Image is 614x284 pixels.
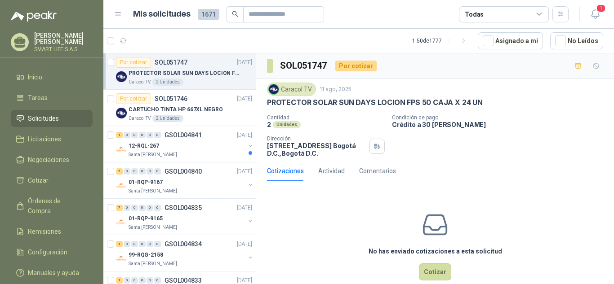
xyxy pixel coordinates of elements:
span: Manuales y ayuda [28,268,79,278]
img: Company Logo [116,180,127,191]
div: Todas [465,9,484,19]
a: Manuales y ayuda [11,264,93,281]
p: [DATE] [237,204,252,212]
div: 0 [124,168,130,175]
a: Licitaciones [11,131,93,148]
p: 99-RQG-2158 [129,251,163,259]
div: 2 Unidades [152,79,183,86]
p: Condición de pago [392,114,610,121]
button: No Leídos [550,32,603,49]
div: 0 [147,132,153,138]
p: Caracol TV [129,79,151,86]
div: 0 [139,241,146,247]
a: Remisiones [11,223,93,240]
p: [STREET_ADDRESS] Bogotá D.C. , Bogotá D.C. [267,142,366,157]
div: 0 [147,205,153,211]
div: 0 [124,241,130,247]
div: 0 [154,205,161,211]
p: SOL051746 [155,96,187,102]
div: 0 [139,132,146,138]
div: 0 [139,168,146,175]
div: 0 [131,168,138,175]
a: Negociaciones [11,151,93,168]
div: 0 [147,241,153,247]
div: Caracol TV [267,83,316,96]
a: Configuración [11,244,93,261]
div: 0 [154,132,161,138]
span: 1 [596,4,606,13]
button: Cotizar [419,263,451,280]
div: 1 [116,132,123,138]
img: Company Logo [116,144,127,155]
p: [DATE] [237,131,252,140]
span: Cotizar [28,175,49,185]
div: Cotizaciones [267,166,304,176]
p: 12-RQL-267 [129,142,159,150]
div: 0 [154,168,161,175]
a: 1 0 0 0 0 0 GSOL004834[DATE] Company Logo99-RQG-2158Santa [PERSON_NAME] [116,239,254,267]
p: GSOL004833 [165,277,202,284]
div: Por cotizar [116,57,151,68]
p: Santa [PERSON_NAME] [129,188,177,195]
div: Actividad [318,166,345,176]
p: SOL051747 [155,59,187,66]
img: Company Logo [116,108,127,118]
h3: No has enviado cotizaciones a esta solicitud [369,246,502,256]
a: Tareas [11,89,93,106]
p: 2 [267,121,271,128]
div: 7 [116,168,123,175]
div: 0 [124,277,130,284]
img: Company Logo [116,71,127,82]
a: Cotizar [11,172,93,189]
div: 0 [139,277,146,284]
span: Solicitudes [28,114,59,123]
a: Por cotizarSOL051747[DATE] Company LogoPROTECTOR SOLAR SUN DAYS LOCION FPS 50 CAJA X 24 UNCaracol... [103,53,256,90]
p: CARTUCHO TINTA HP 667XL NEGRO [129,105,223,114]
img: Company Logo [116,253,127,264]
a: 7 0 0 0 0 0 GSOL004840[DATE] Company Logo01-RQP-9167Santa [PERSON_NAME] [116,166,254,195]
a: 7 0 0 0 0 0 GSOL004835[DATE] Company Logo01-RQP-9165Santa [PERSON_NAME] [116,202,254,231]
img: Logo peakr [11,11,57,22]
p: GSOL004841 [165,132,202,138]
p: Crédito a 30 [PERSON_NAME] [392,121,610,128]
button: 1 [587,6,603,22]
p: PROTECTOR SOLAR SUN DAYS LOCION FPS 50 CAJA X 24 UN [129,69,240,78]
div: 0 [131,205,138,211]
div: Comentarios [359,166,396,176]
p: [DATE] [237,240,252,249]
div: 1 [116,241,123,247]
a: Por cotizarSOL051746[DATE] Company LogoCARTUCHO TINTA HP 667XL NEGROCaracol TV2 Unidades [103,90,256,126]
div: 0 [147,168,153,175]
div: 0 [154,241,161,247]
div: Por cotizar [116,93,151,104]
p: [DATE] [237,58,252,67]
a: Solicitudes [11,110,93,127]
p: GSOL004840 [165,168,202,175]
div: 0 [131,241,138,247]
span: Órdenes de Compra [28,196,84,216]
p: Santa [PERSON_NAME] [129,224,177,231]
span: search [232,11,238,17]
div: 0 [131,132,138,138]
a: Inicio [11,69,93,86]
p: [PERSON_NAME] [PERSON_NAME] [34,32,93,45]
div: 0 [139,205,146,211]
div: Por cotizar [335,61,377,71]
span: Remisiones [28,227,61,236]
p: [DATE] [237,95,252,103]
p: GSOL004835 [165,205,202,211]
h3: SOL051747 [280,59,328,73]
img: Company Logo [116,217,127,227]
span: Tareas [28,93,48,103]
button: Asignado a mi [478,32,543,49]
div: 0 [147,277,153,284]
img: Company Logo [269,84,279,94]
div: 7 [116,205,123,211]
p: Cantidad [267,114,385,121]
div: 0 [124,205,130,211]
span: Negociaciones [28,155,69,165]
span: 1671 [198,9,219,20]
div: 0 [124,132,130,138]
div: Unidades [273,121,301,128]
div: 0 [131,277,138,284]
